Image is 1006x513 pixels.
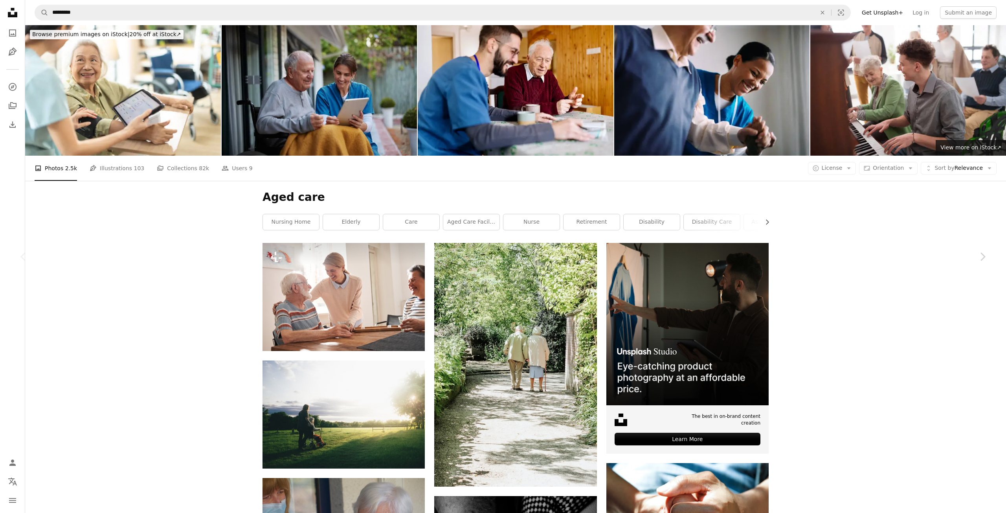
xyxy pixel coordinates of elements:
a: care [383,214,439,230]
img: Friendly nurse and senior man on wheelchair using digital tablet [222,25,417,156]
span: Orientation [873,165,904,171]
form: Find visuals sitewide [35,5,851,20]
button: Visual search [832,5,850,20]
button: Language [5,474,20,489]
button: scroll list to the right [760,214,769,230]
span: License [822,165,843,171]
button: Clear [814,5,831,20]
a: Get Unsplash+ [857,6,908,19]
a: woman standing next to woman riding wheelchair [263,411,425,418]
span: The best in on-brand content creation [671,413,760,427]
a: man and woman walking on road during daytime [434,361,597,368]
a: Log in [908,6,934,19]
button: Menu [5,493,20,508]
span: 20% off at iStock ↗ [32,31,181,37]
a: All will be ok. Waist up portrait view of the happy senior man looking at the nurse embracing him... [263,293,425,300]
a: nurse [503,214,560,230]
button: Search Unsplash [35,5,48,20]
img: All will be ok. Waist up portrait view of the happy senior man looking at the nurse embracing him... [263,243,425,351]
a: Browse premium images on iStock|20% off at iStock↗ [25,25,188,44]
a: The best in on-brand content creationLearn More [606,243,769,454]
a: View more on iStock↗ [936,140,1006,156]
a: Log in / Sign up [5,455,20,471]
a: retirement [564,214,620,230]
img: Woman asian nurse taking blood pressure of a senior woman patient at home.Home care healthcare pr... [25,25,221,156]
span: 9 [249,164,253,173]
img: file-1631678316303-ed18b8b5cb9cimage [615,414,627,426]
div: Learn More [615,433,760,445]
span: Sort by [934,165,954,171]
a: Download History [5,117,20,132]
span: Browse premium images on iStock | [32,31,129,37]
a: elderly [323,214,379,230]
a: Next [959,219,1006,294]
img: Caretaker with senior man enjoying coffee break [418,25,613,156]
a: Illustrations 103 [90,156,144,181]
span: 82k [199,164,209,173]
a: nursing home [263,214,319,230]
a: Explore [5,79,20,95]
a: Photos [5,25,20,41]
span: 103 [134,164,145,173]
a: aged care facility [443,214,499,230]
a: Users 9 [222,156,253,181]
button: Submit an image [940,6,997,19]
h1: Aged care [263,190,769,204]
img: Friendly Caregiver Assisting Elderly Man with Genuine Smile [614,25,810,156]
button: License [808,162,856,175]
a: assisted living [744,214,800,230]
img: file-1715714098234-25b8b4e9d8faimage [606,243,769,405]
span: Relevance [934,164,983,172]
a: disability care [684,214,740,230]
a: Illustrations [5,44,20,60]
a: Collections [5,98,20,114]
img: woman standing next to woman riding wheelchair [263,360,425,469]
button: Sort byRelevance [921,162,997,175]
a: Collections 82k [157,156,209,181]
span: View more on iStock ↗ [940,144,1001,151]
img: man and woman walking on road during daytime [434,243,597,487]
img: Senior woman with young teacher playing at piano in choir rehearsal. [810,25,1006,156]
a: disability [624,214,680,230]
button: Orientation [859,162,918,175]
